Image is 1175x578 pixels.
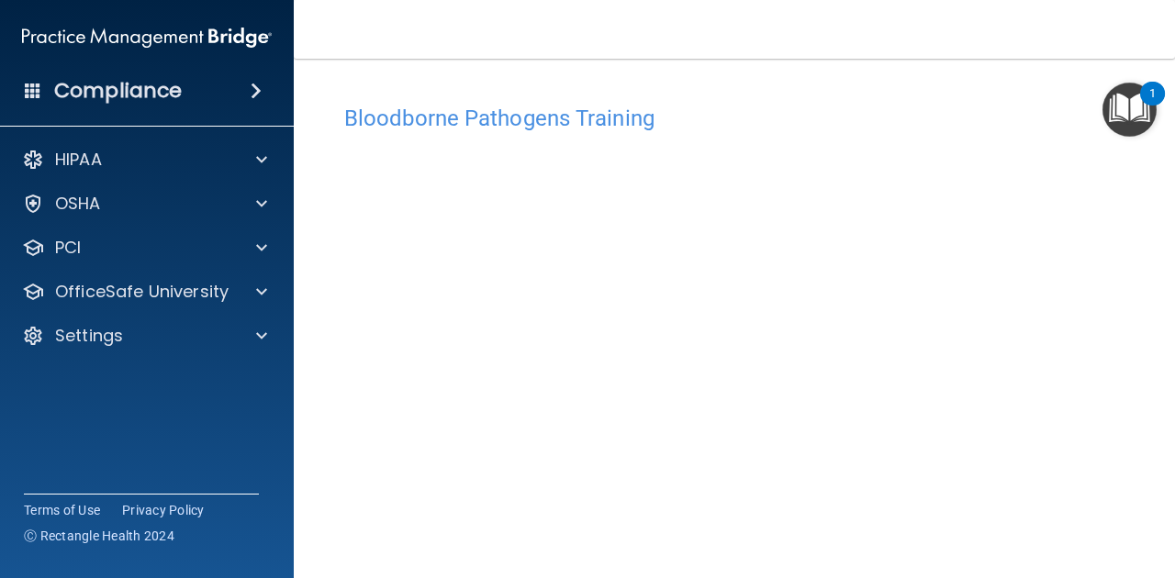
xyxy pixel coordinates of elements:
iframe: Drift Widget Chat Controller [1083,451,1153,521]
div: 1 [1149,94,1156,117]
a: PCI [22,237,267,259]
span: Ⓒ Rectangle Health 2024 [24,527,174,545]
p: OfficeSafe University [55,281,229,303]
a: OfficeSafe University [22,281,267,303]
button: Open Resource Center, 1 new notification [1102,83,1157,137]
p: Settings [55,325,123,347]
a: Terms of Use [24,501,100,519]
h4: Compliance [54,78,182,104]
a: Settings [22,325,267,347]
img: PMB logo [22,19,272,56]
h4: Bloodborne Pathogens Training [344,106,1125,130]
a: OSHA [22,193,267,215]
p: HIPAA [55,149,102,171]
a: Privacy Policy [122,501,205,519]
a: HIPAA [22,149,267,171]
p: OSHA [55,193,101,215]
p: PCI [55,237,81,259]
